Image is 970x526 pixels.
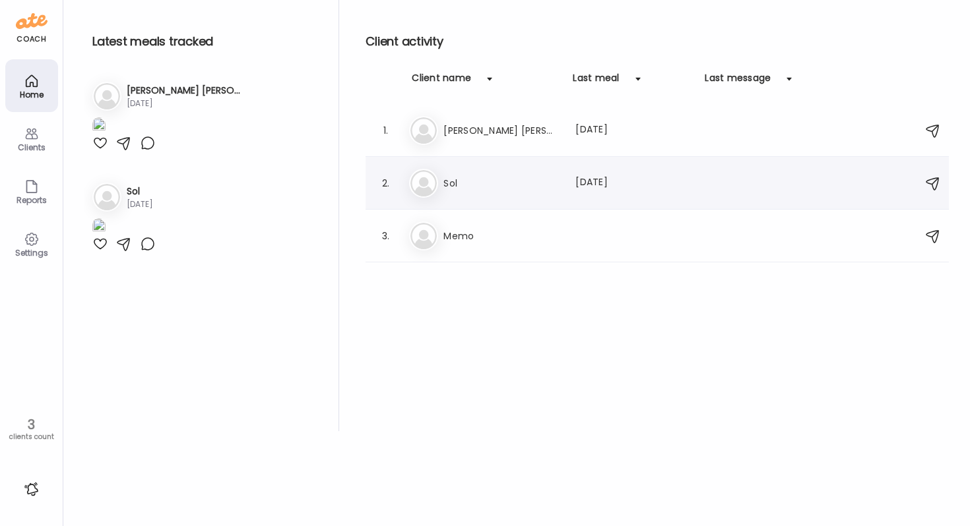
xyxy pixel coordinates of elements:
div: Last meal [573,71,619,92]
img: bg-avatar-default.svg [94,83,120,109]
h3: Sol [443,175,560,191]
h2: Latest meals tracked [92,32,317,51]
img: images%2FCaN7Xl8iKDPK4Xvw81nyopC7Q993%2Fwq74gSiqkJUqztn04gdm%2FJ0pSjV3r83HPuS62JFOQ_1080 [92,218,106,236]
div: 2. [377,175,393,191]
div: [DATE] [575,175,692,191]
img: bg-avatar-default.svg [410,117,437,144]
div: 1. [377,123,393,138]
img: ate [16,11,48,32]
h3: Sol [127,185,153,198]
div: [DATE] [127,198,153,210]
div: Reports [8,196,55,204]
img: bg-avatar-default.svg [94,184,120,210]
div: Last message [705,71,771,92]
div: 3. [377,228,393,244]
div: Settings [8,248,55,257]
div: clients count [5,432,58,442]
div: Clients [8,143,55,152]
img: bg-avatar-default.svg [410,223,437,249]
div: 3 [5,417,58,432]
h3: Memo [443,228,560,244]
div: Home [8,90,55,99]
div: coach [16,34,46,45]
div: [DATE] [127,98,243,109]
div: Client name [412,71,471,92]
h2: Client activity [366,32,949,51]
div: [DATE] [575,123,692,138]
img: images%2FH3jljs1ynsSRx0X0WS6MOEbyclV2%2F8nyxTUOcMz7cl5prvznc%2FVm8rEPOHIXS8rJdbZMda_1080 [92,117,106,135]
img: bg-avatar-default.svg [410,170,437,196]
h3: [PERSON_NAME] [PERSON_NAME] [443,123,560,138]
h3: [PERSON_NAME] [PERSON_NAME] [127,84,243,98]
